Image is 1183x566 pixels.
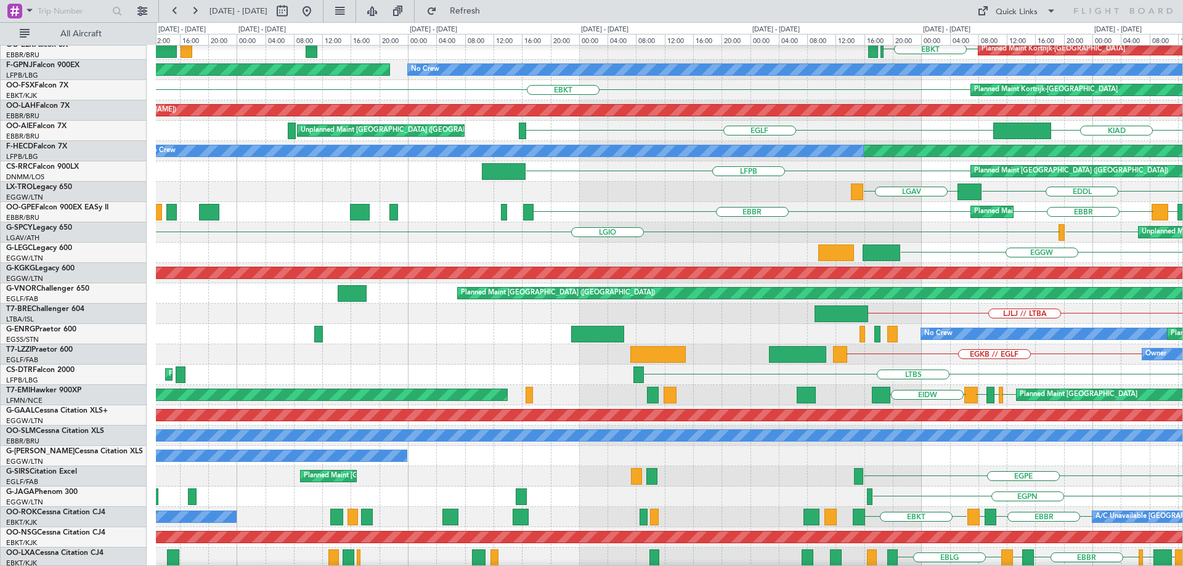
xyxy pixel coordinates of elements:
[974,81,1118,99] div: Planned Maint Kortrijk-[GEOGRAPHIC_DATA]
[151,34,179,45] div: 12:00
[411,60,439,79] div: No Crew
[6,163,33,171] span: CS-RRC
[38,2,108,20] input: Trip Number
[322,34,351,45] div: 12:00
[6,529,105,536] a: OO-NSGCessna Citation CJ4
[921,34,949,45] div: 00:00
[6,448,75,455] span: G-[PERSON_NAME]
[996,6,1038,18] div: Quick Links
[923,25,970,35] div: [DATE] - [DATE]
[982,40,1125,59] div: Planned Maint Kortrijk-[GEOGRAPHIC_DATA]
[237,34,265,45] div: 00:00
[6,274,43,283] a: EGGW/LTN
[6,518,37,527] a: EBKT/KJK
[6,457,43,466] a: EGGW/LTN
[6,355,38,365] a: EGLF/FAB
[1094,25,1142,35] div: [DATE] - [DATE]
[6,346,73,354] a: T7-LZZIPraetor 600
[752,25,800,35] div: [DATE] - [DATE]
[6,477,38,487] a: EGLF/FAB
[1092,34,1121,45] div: 00:00
[608,34,636,45] div: 04:00
[6,488,35,496] span: G-JAGA
[6,204,108,211] a: OO-GPEFalcon 900EX EASy II
[294,34,322,45] div: 08:00
[950,34,978,45] div: 04:00
[32,30,130,38] span: All Aircraft
[6,254,43,263] a: EGGW/LTN
[158,25,206,35] div: [DATE] - [DATE]
[6,315,34,324] a: LTBA/ISL
[439,7,491,15] span: Refresh
[436,34,465,45] div: 04:00
[6,152,38,161] a: LFPB/LBG
[6,265,35,272] span: G-KGKG
[461,284,655,302] div: Planned Maint [GEOGRAPHIC_DATA] ([GEOGRAPHIC_DATA])
[6,233,39,243] a: LGAV/ATH
[6,326,35,333] span: G-ENRG
[6,346,31,354] span: T7-LZZI
[6,184,72,191] a: LX-TROLegacy 650
[6,498,43,507] a: EGGW/LTN
[6,143,67,150] a: F-HECDFalcon 7X
[1020,386,1137,404] div: Planned Maint [GEOGRAPHIC_DATA]
[6,387,30,394] span: T7-EMI
[6,407,35,414] span: G-GAAL
[6,549,104,557] a: OO-LXACessna Citation CJ4
[1007,34,1035,45] div: 12:00
[380,34,408,45] div: 20:00
[6,82,35,89] span: OO-FSX
[410,25,457,35] div: [DATE] - [DATE]
[6,509,105,516] a: OO-ROKCessna Citation CJ4
[6,416,43,426] a: EGGW/LTN
[6,224,33,232] span: G-SPCY
[465,34,494,45] div: 08:00
[924,325,953,343] div: No Crew
[1145,345,1166,363] div: Owner
[6,224,72,232] a: G-SPCYLegacy 650
[351,34,379,45] div: 16:00
[6,468,77,475] a: G-SIRSCitation Excel
[551,34,579,45] div: 20:00
[6,427,104,435] a: OO-SLMCessna Citation XLS
[6,193,43,202] a: EGGW/LTN
[6,305,31,313] span: T7-BRE
[6,407,108,414] a: G-GAALCessna Citation XLS+
[974,162,1168,180] div: Planned Maint [GEOGRAPHIC_DATA] ([GEOGRAPHIC_DATA])
[6,549,35,557] span: OO-LXA
[6,245,33,252] span: G-LEGC
[266,34,294,45] div: 04:00
[14,24,134,44] button: All Aircraft
[238,25,286,35] div: [DATE] - [DATE]
[6,102,70,110] a: OO-LAHFalcon 7X
[6,509,37,516] span: OO-ROK
[971,1,1062,21] button: Quick Links
[6,488,78,496] a: G-JAGAPhenom 300
[893,34,921,45] div: 20:00
[665,34,693,45] div: 12:00
[6,143,33,150] span: F-HECD
[722,34,750,45] div: 20:00
[6,213,39,222] a: EBBR/BRU
[693,34,722,45] div: 16:00
[6,285,36,293] span: G-VNOR
[6,82,68,89] a: OO-FSXFalcon 7X
[864,34,893,45] div: 16:00
[208,34,237,45] div: 20:00
[408,34,436,45] div: 00:00
[6,62,79,69] a: F-GPNJFalcon 900EX
[6,62,33,69] span: F-GPNJ
[6,326,76,333] a: G-ENRGPraetor 600
[779,34,807,45] div: 04:00
[807,34,835,45] div: 08:00
[1150,34,1178,45] div: 08:00
[6,245,72,252] a: G-LEGCLegacy 600
[6,335,39,344] a: EGSS/STN
[6,111,39,121] a: EBBR/BRU
[579,34,608,45] div: 00:00
[6,123,33,130] span: OO-AIE
[6,163,79,171] a: CS-RRCFalcon 900LX
[6,437,39,446] a: EBBR/BRU
[6,294,38,304] a: EGLF/FAB
[6,366,75,374] a: CS-DTRFalcon 2000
